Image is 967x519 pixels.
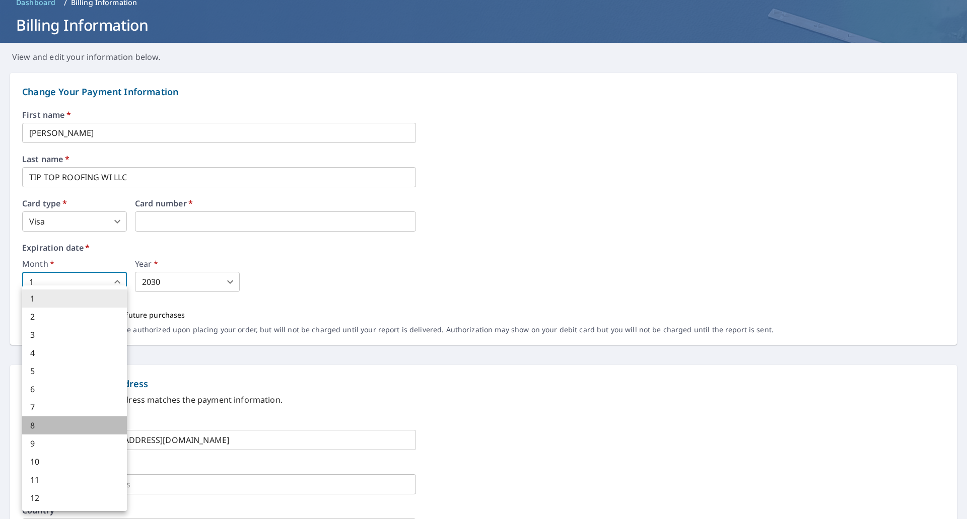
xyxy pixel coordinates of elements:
li: 10 [22,453,127,471]
li: 5 [22,362,127,380]
li: 12 [22,489,127,507]
li: 11 [22,471,127,489]
li: 9 [22,434,127,453]
li: 2 [22,308,127,326]
li: 7 [22,398,127,416]
li: 3 [22,326,127,344]
li: 6 [22,380,127,398]
li: 8 [22,416,127,434]
li: 1 [22,289,127,308]
li: 4 [22,344,127,362]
